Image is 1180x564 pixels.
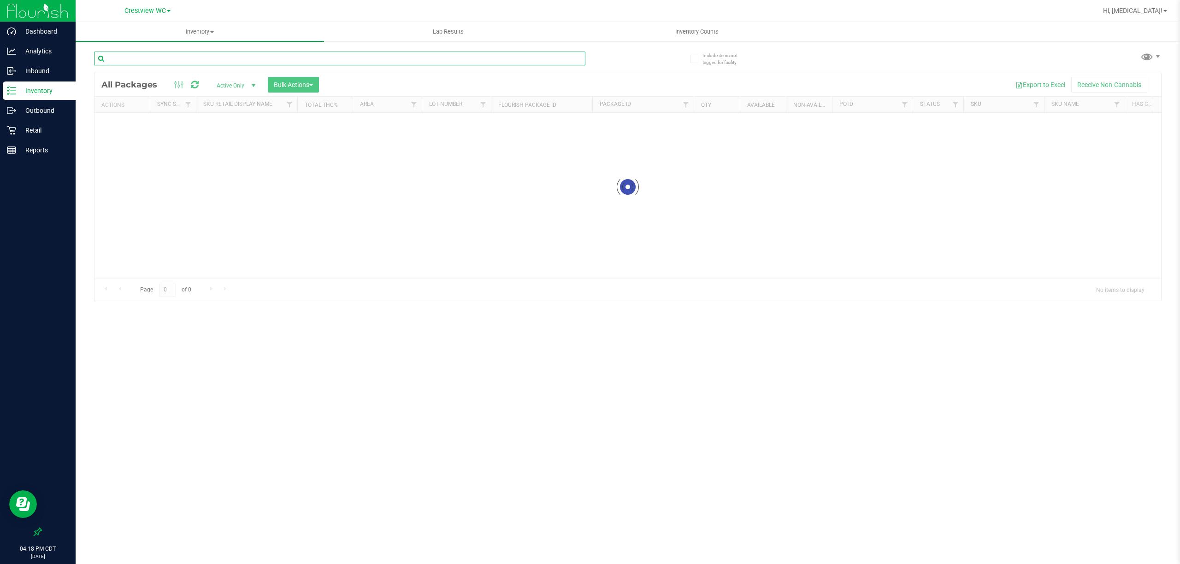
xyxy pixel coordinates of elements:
inline-svg: Outbound [7,106,16,115]
inline-svg: Dashboard [7,27,16,36]
inline-svg: Reports [7,145,16,155]
a: Inventory [76,22,324,41]
span: Include items not tagged for facility [702,52,749,66]
span: Crestview WC [124,7,166,15]
p: Outbound [16,105,71,116]
span: Lab Results [420,28,476,36]
p: Inventory [16,85,71,96]
p: [DATE] [4,553,71,560]
inline-svg: Analytics [7,47,16,56]
p: Inbound [16,65,71,76]
p: Analytics [16,46,71,57]
iframe: Resource center [9,490,37,518]
span: Hi, [MEDICAL_DATA]! [1103,7,1162,14]
a: Lab Results [324,22,572,41]
label: Pin the sidebar to full width on large screens [33,527,42,536]
a: Inventory Counts [572,22,821,41]
input: Search Package ID, Item Name, SKU, Lot or Part Number... [94,52,585,65]
span: Inventory [76,28,324,36]
p: Reports [16,145,71,156]
inline-svg: Inbound [7,66,16,76]
inline-svg: Retail [7,126,16,135]
span: Inventory Counts [663,28,731,36]
p: Retail [16,125,71,136]
p: Dashboard [16,26,71,37]
inline-svg: Inventory [7,86,16,95]
p: 04:18 PM CDT [4,545,71,553]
